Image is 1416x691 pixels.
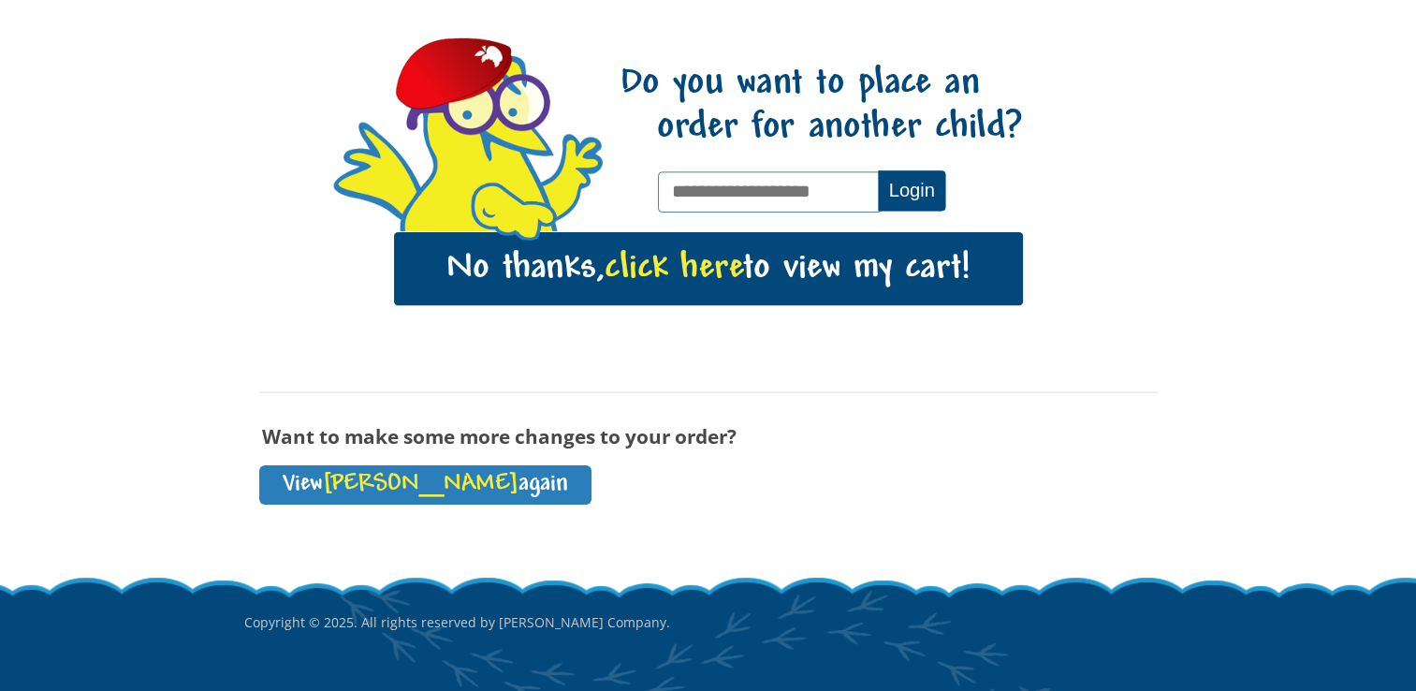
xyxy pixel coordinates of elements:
[394,232,1023,305] a: No thanks,click hereto view my cart!
[605,249,743,287] span: click here
[244,575,1173,670] p: Copyright © 2025. All rights reserved by [PERSON_NAME] Company.
[469,183,557,242] img: hello
[323,472,518,497] span: [PERSON_NAME]
[259,465,591,505] a: View[PERSON_NAME]again
[619,63,1023,151] h1: Do you want to place an
[878,170,945,211] button: Login
[620,107,1023,151] span: order for another child?
[259,426,1158,447] h3: Want to make some more changes to your order?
